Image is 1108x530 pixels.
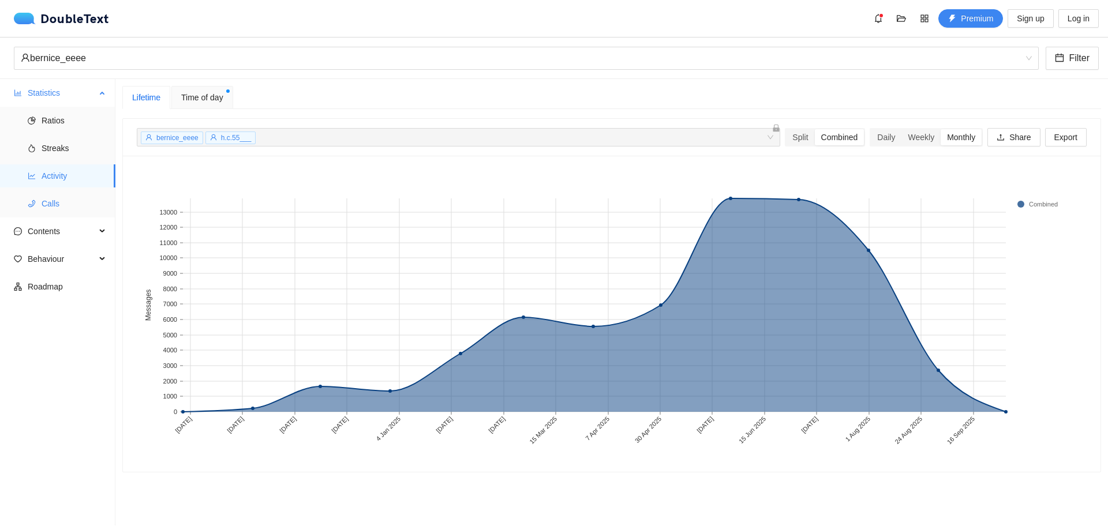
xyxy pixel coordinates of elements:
[869,9,888,28] button: bell
[946,415,976,446] text: 16 Sep 2025
[159,224,177,231] text: 12000
[163,270,177,277] text: 9000
[163,316,177,323] text: 6000
[28,275,106,298] span: Roadmap
[738,415,767,445] text: 15 Jun 2025
[14,89,22,97] span: bar-chart
[145,134,152,141] span: user
[21,47,1032,69] span: bernice_eeee
[987,128,1040,146] button: uploadShare
[1069,51,1090,65] span: Filter
[226,415,245,434] text: [DATE]
[174,415,193,434] text: [DATE]
[584,415,611,442] text: 7 Apr 2025
[14,227,22,235] span: message
[916,14,933,23] span: appstore
[163,378,177,385] text: 2000
[28,116,36,125] span: pie-chart
[487,415,506,434] text: [DATE]
[42,109,106,132] span: Ratios
[772,124,780,132] span: lock
[1009,131,1031,144] span: Share
[28,220,96,243] span: Contents
[14,13,109,24] a: logoDoubleText
[42,137,106,160] span: Streaks
[1046,47,1099,70] button: calendarFilter
[163,285,177,292] text: 8000
[132,91,160,104] div: Lifetime
[144,290,152,321] text: Messages
[901,129,941,145] div: Weekly
[28,144,36,152] span: fire
[1008,9,1053,28] button: Sign up
[892,9,911,28] button: folder-open
[14,13,40,24] img: logo
[1055,53,1064,64] span: calendar
[14,255,22,263] span: heart
[871,129,901,145] div: Daily
[163,362,177,369] text: 3000
[948,14,956,24] span: thunderbolt
[1068,12,1090,25] span: Log in
[28,172,36,180] span: line-chart
[28,247,96,270] span: Behaviour
[14,283,22,291] span: apartment
[163,300,177,307] text: 7000
[21,53,30,62] span: user
[1058,9,1099,28] button: Log in
[870,14,887,23] span: bell
[210,134,217,141] span: user
[1017,12,1044,25] span: Sign up
[163,393,177,400] text: 1000
[893,415,923,445] text: 24 Aug 2025
[800,415,819,434] text: [DATE]
[28,81,96,104] span: Statistics
[435,415,454,434] text: [DATE]
[163,347,177,354] text: 4000
[1054,131,1077,144] span: Export
[221,134,252,142] span: h.c.55___
[893,14,910,23] span: folder-open
[156,134,199,142] span: bernice_eeee
[174,408,177,415] text: 0
[14,13,109,24] div: DoubleText
[915,9,934,28] button: appstore
[961,12,993,25] span: Premium
[159,254,177,261] text: 10000
[938,9,1003,28] button: thunderboltPremium
[695,415,714,434] text: [DATE]
[528,415,558,445] text: 15 Mar 2025
[330,415,349,434] text: [DATE]
[159,239,177,246] text: 11000
[181,91,223,104] span: Time of day
[997,133,1005,142] span: upload
[815,129,864,145] div: Combined
[1045,128,1087,146] button: Export
[163,332,177,339] text: 5000
[634,415,662,444] text: 30 Apr 2025
[21,47,1021,69] div: bernice_eeee
[375,415,402,442] text: 4 Jan 2025
[42,164,106,187] span: Activity
[941,129,982,145] div: Monthly
[278,415,297,434] text: [DATE]
[159,209,177,216] text: 13000
[28,200,36,208] span: phone
[42,192,106,215] span: Calls
[844,415,871,443] text: 1 Aug 2025
[786,129,814,145] div: Split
